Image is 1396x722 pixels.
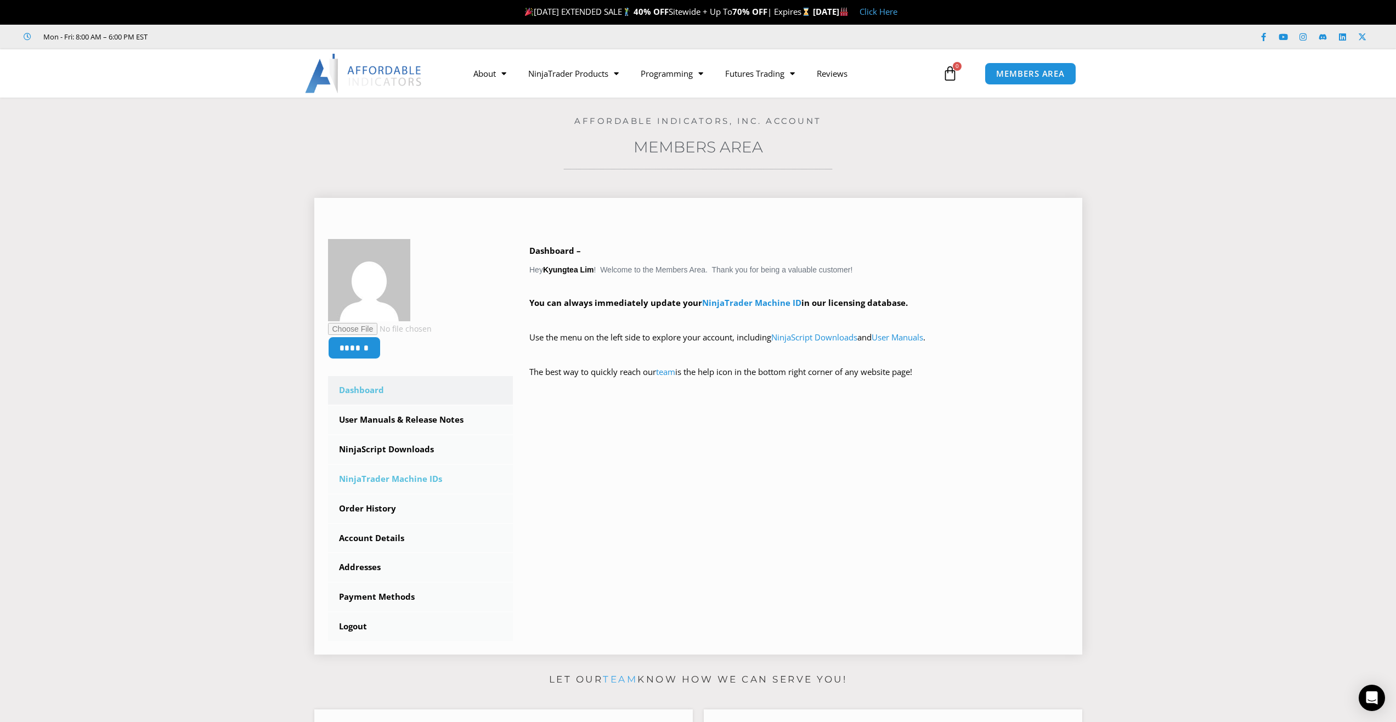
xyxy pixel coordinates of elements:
[462,61,517,86] a: About
[328,583,513,611] a: Payment Methods
[603,674,637,685] a: team
[163,31,327,42] iframe: Customer reviews powered by Trustpilot
[1359,685,1385,711] div: Open Intercom Messenger
[840,8,848,16] img: 🏭
[574,116,822,126] a: Affordable Indicators, Inc. Account
[328,612,513,641] a: Logout
[802,8,810,16] img: ⌛
[771,332,857,343] a: NinjaScript Downloads
[529,297,908,308] strong: You can always immediately update your in our licensing database.
[328,239,410,321] img: 2aecd2f530933ac4d7d66a232d61f6a8435cfd1cbe7ea7bda943c34f7188318a
[328,524,513,553] a: Account Details
[328,494,513,523] a: Order History
[328,406,513,434] a: User Manuals & Release Notes
[529,330,1069,361] p: Use the menu on the left side to explore your account, including and .
[529,365,1069,395] p: The best way to quickly reach our is the help icon in the bottom right corner of any website page!
[517,61,630,86] a: NinjaTrader Products
[634,138,763,156] a: Members Area
[462,61,940,86] nav: Menu
[732,6,767,17] strong: 70% OFF
[634,6,669,17] strong: 40% OFF
[529,243,1069,395] div: Hey ! Welcome to the Members Area. Thank you for being a valuable customer!
[314,671,1082,689] p: Let our know how we can serve you!
[328,553,513,582] a: Addresses
[860,6,897,17] a: Click Here
[328,435,513,464] a: NinjaScript Downloads
[525,8,533,16] img: 🎉
[328,465,513,493] a: NinjaTrader Machine IDs
[328,376,513,641] nav: Account pages
[813,6,849,17] strong: [DATE]
[926,58,974,89] a: 0
[656,366,675,377] a: team
[328,376,513,405] a: Dashboard
[305,54,423,93] img: LogoAI | Affordable Indicators – NinjaTrader
[996,70,1065,78] span: MEMBERS AREA
[953,62,962,71] span: 0
[714,61,806,86] a: Futures Trading
[806,61,858,86] a: Reviews
[41,30,148,43] span: Mon - Fri: 8:00 AM – 6:00 PM EST
[872,332,923,343] a: User Manuals
[529,245,581,256] b: Dashboard –
[623,8,631,16] img: 🏌️‍♂️
[543,265,594,274] strong: Kyungtea Lim
[522,6,813,17] span: [DATE] EXTENDED SALE Sitewide + Up To | Expires
[985,62,1076,85] a: MEMBERS AREA
[702,297,801,308] a: NinjaTrader Machine ID
[630,61,714,86] a: Programming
